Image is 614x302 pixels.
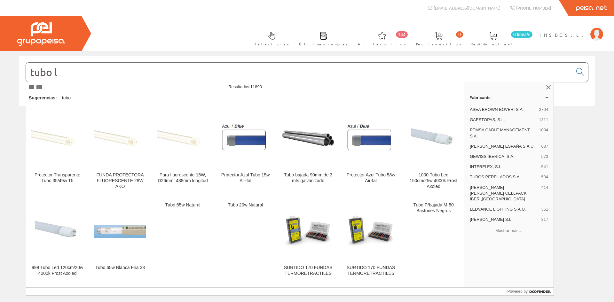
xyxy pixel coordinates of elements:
[470,154,539,159] span: GEWISS IBERICA, S.A.
[89,105,151,197] a: FUNDA PROTECTORA FLUORESCENTE 28W AKO FUNDA PROTECTORA FLUORESCENTE 28W AKO
[340,197,402,284] a: SURTIDO 170 FUNDAS TERMORETRACTILES SURTIDO 170 FUNDAS TERMORETRACTILES
[250,84,262,89] span: 11893
[19,114,595,120] div: © Grupo Peisa
[214,197,277,284] a: Tubo 20w Natural
[345,205,397,257] img: SURTIDO 170 FUNDAS TERMORETRACTILES
[539,27,603,33] a: INSBE S.L.
[219,122,272,154] img: Protector Azul Tubo 15w Air-fal
[541,217,548,222] span: 317
[471,41,515,47] span: Pedido actual
[470,185,539,202] span: [PERSON_NAME] [PERSON_NAME] CELLPACK IBERI,[GEOGRAPHIC_DATA]
[282,265,334,276] div: SURTIDO 170 FUNDAS TERMORETRACTILES
[508,289,528,294] span: Powered by
[464,92,554,103] a: Fabricante
[539,117,548,123] span: 1311
[293,27,351,50] a: Últimas compras
[470,174,539,180] span: TUBOS PERFILADOS S.A.
[470,217,539,222] span: [PERSON_NAME] S.L.
[396,31,408,38] span: 144
[351,27,409,50] a: 144 Art. favoritos
[282,130,334,147] img: Tubo bajada 90mm de 3 mts galvanizado
[94,172,146,190] div: FUNDA PROTECTORA FLUORESCENTE 28W AKO
[470,164,539,170] span: INTERFLEX, S.L.
[541,174,548,180] span: 534
[516,5,551,11] span: [PHONE_NUMBER]
[470,127,536,139] span: PEMSA CABLE MANAGEMENT S.A.
[299,41,348,47] span: Últimas compras
[152,105,214,197] a: Para fluorescente 15W, D26mm, 438mm longitud Para fluorescente 15W, D26mm, 438mm longitud
[539,32,587,38] span: INSBE S.L.
[470,206,539,212] span: LEDVANCE LIGHTING S.A.U.
[470,107,536,112] span: ASEA BROWN BOVERI S.A.
[31,265,83,276] div: 999 Tubo Led 120cm/20w 4000k Frost Axoled
[407,122,460,154] img: 1000 Tubo Led 150cm/25w 4000k Frost Axoled
[456,31,463,38] span: 0
[407,202,460,214] div: Tubo P/bajada M-50 Bastones Negros
[407,172,460,190] div: 1000 Tubo Led 150cm/25w 4000k Frost Axoled
[26,94,58,103] div: Sugerencias:
[157,172,209,184] div: Para fluorescente 15W, D26mm, 438mm longitud
[541,154,548,159] span: 573
[214,105,277,197] a: Protector Azul Tubo 15w Air-fal Protector Azul Tubo 15w Air-fal
[539,107,548,112] span: 2704
[94,120,146,156] img: FUNDA PROTECTORA FLUORESCENTE 28W AKO
[541,164,548,170] span: 541
[31,120,83,156] img: Protector Transparente Tubo 35/49w T5
[282,205,334,257] img: SURTIDO 170 FUNDAS TERMORETRACTILES
[470,143,539,149] span: [PERSON_NAME] ESPAÑA S.A.U.
[157,120,209,156] img: Para fluorescente 15W, D26mm, 438mm longitud
[219,202,272,208] div: Tubo 20w Natural
[248,27,292,50] a: Selectores
[26,197,89,284] a: 999 Tubo Led 120cm/20w 4000k Frost Axoled 999 Tubo Led 120cm/20w 4000k Frost Axoled
[277,105,339,197] a: Tubo bajada 90mm de 3 mts galvanizado Tubo bajada 90mm de 3 mts galvanizado
[31,215,83,247] img: 999 Tubo Led 120cm/20w 4000k Frost Axoled
[17,22,65,46] img: Grupo Peisa
[434,5,500,11] span: [EMAIL_ADDRESS][DOMAIN_NAME]
[541,185,548,202] span: 414
[508,288,554,295] a: Powered by
[228,84,262,89] span: Resultados:
[340,105,402,197] a: Protector Azul Tubo 58w Air-fal Protector Azul Tubo 58w Air-fal
[470,117,536,123] span: GAESTOPAS, S.L.
[94,265,146,271] div: Tubo 65w Blanca Fria 33
[59,92,73,104] div: tubo
[402,105,465,197] a: 1000 Tubo Led 150cm/25w 4000k Frost Axoled 1000 Tubo Led 150cm/25w 4000k Frost Axoled
[157,202,209,208] div: Tubo 65w Natural
[282,172,334,184] div: Tubo bajada 90mm de 3 mts galvanizado
[219,172,272,184] div: Protector Azul Tubo 15w Air-fal
[345,122,397,154] img: Protector Azul Tubo 58w Air-fal
[402,197,465,284] a: Tubo P/bajada M-50 Bastones Negros
[541,143,548,149] span: 687
[277,197,339,284] a: SURTIDO 170 FUNDAS TERMORETRACTILES SURTIDO 170 FUNDAS TERMORETRACTILES
[26,105,89,197] a: Protector Transparente Tubo 35/49w T5 Protector Transparente Tubo 35/49w T5
[345,172,397,184] div: Protector Azul Tubo 58w Air-fal
[511,31,532,38] span: 0 línea/s
[152,197,214,284] a: Tubo 65w Natural
[94,225,146,238] img: Tubo 65w Blanca Fria 33
[467,225,551,236] button: Mostrar más…
[539,127,548,139] span: 1094
[255,41,289,47] span: Selectores
[26,63,572,82] input: Buscar...
[31,172,83,184] div: Protector Transparente Tubo 35/49w T5
[416,41,461,47] span: Ped. favoritos
[345,265,397,276] div: SURTIDO 170 FUNDAS TERMORETRACTILES
[358,41,406,47] span: Art. favoritos
[89,197,151,284] a: Tubo 65w Blanca Fria 33 Tubo 65w Blanca Fria 33
[541,206,548,212] span: 361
